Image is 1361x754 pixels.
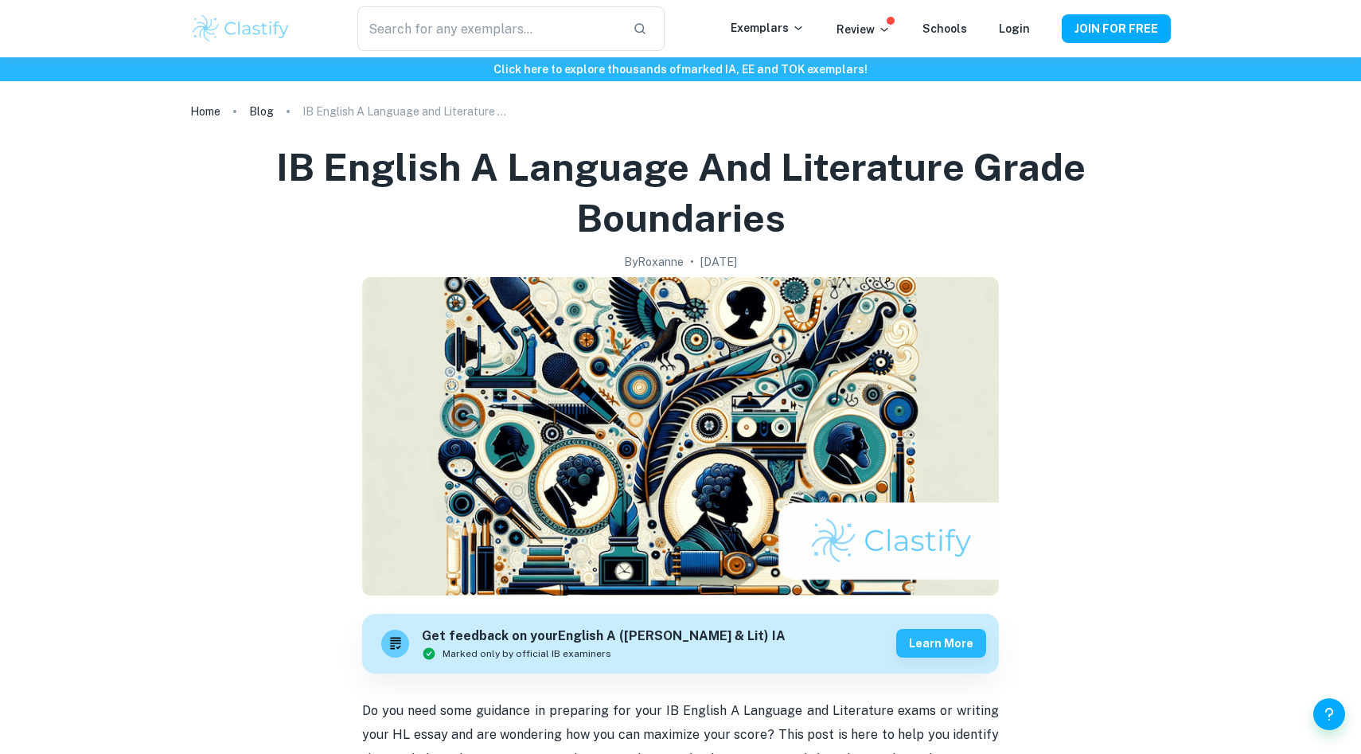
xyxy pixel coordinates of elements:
[731,19,805,37] p: Exemplars
[1062,14,1171,43] button: JOIN FOR FREE
[302,103,509,120] p: IB English A Language and Literature Grade Boundaries
[209,142,1152,244] h1: IB English A Language and Literature Grade Boundaries
[690,253,694,271] p: •
[422,627,786,647] h6: Get feedback on your English A ([PERSON_NAME] & Lit) IA
[362,614,999,674] a: Get feedback on yourEnglish A ([PERSON_NAME] & Lit) IAMarked only by official IB examinersLearn more
[190,100,220,123] a: Home
[249,100,274,123] a: Blog
[3,61,1358,78] h6: Click here to explore thousands of marked IA, EE and TOK exemplars !
[1313,698,1345,730] button: Help and Feedback
[999,22,1030,35] a: Login
[190,13,291,45] img: Clastify logo
[700,253,737,271] h2: [DATE]
[711,727,767,742] span: our score
[624,253,684,271] h2: By Roxanne
[362,277,999,596] img: IB English A Language and Literature Grade Boundaries cover image
[357,6,620,51] input: Search for any exemplars...
[922,22,967,35] a: Schools
[836,21,891,38] p: Review
[896,629,986,658] button: Learn more
[443,647,611,661] span: Marked only by official IB examiners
